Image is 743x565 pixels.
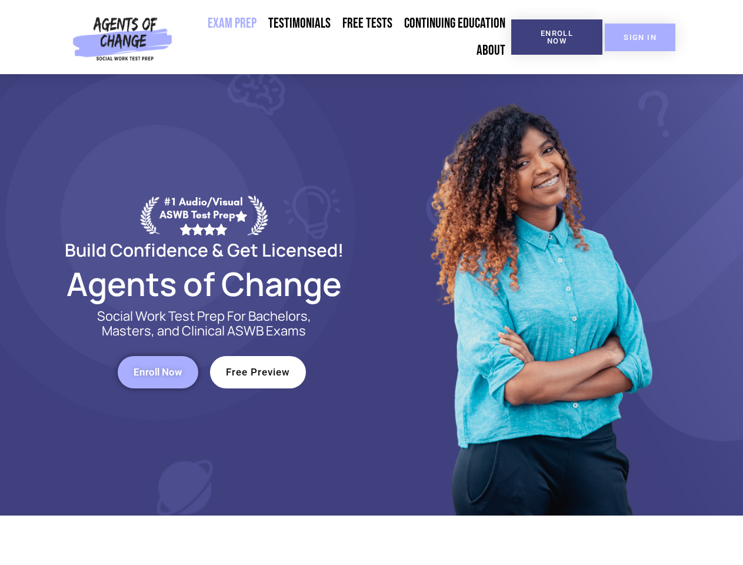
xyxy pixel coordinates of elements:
[210,356,306,388] a: Free Preview
[511,19,602,55] a: Enroll Now
[36,270,372,297] h2: Agents of Change
[134,367,182,377] span: Enroll Now
[262,10,336,37] a: Testimonials
[84,309,325,338] p: Social Work Test Prep For Bachelors, Masters, and Clinical ASWB Exams
[118,356,198,388] a: Enroll Now
[336,10,398,37] a: Free Tests
[530,29,584,45] span: Enroll Now
[398,10,511,37] a: Continuing Education
[202,10,262,37] a: Exam Prep
[226,367,290,377] span: Free Preview
[36,241,372,258] h2: Build Confidence & Get Licensed!
[159,195,248,235] div: #1 Audio/Visual ASWB Test Prep
[177,10,511,64] nav: Menu
[624,34,657,41] span: SIGN IN
[471,37,511,64] a: About
[605,24,675,51] a: SIGN IN
[422,74,657,516] img: Website Image 1 (1)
